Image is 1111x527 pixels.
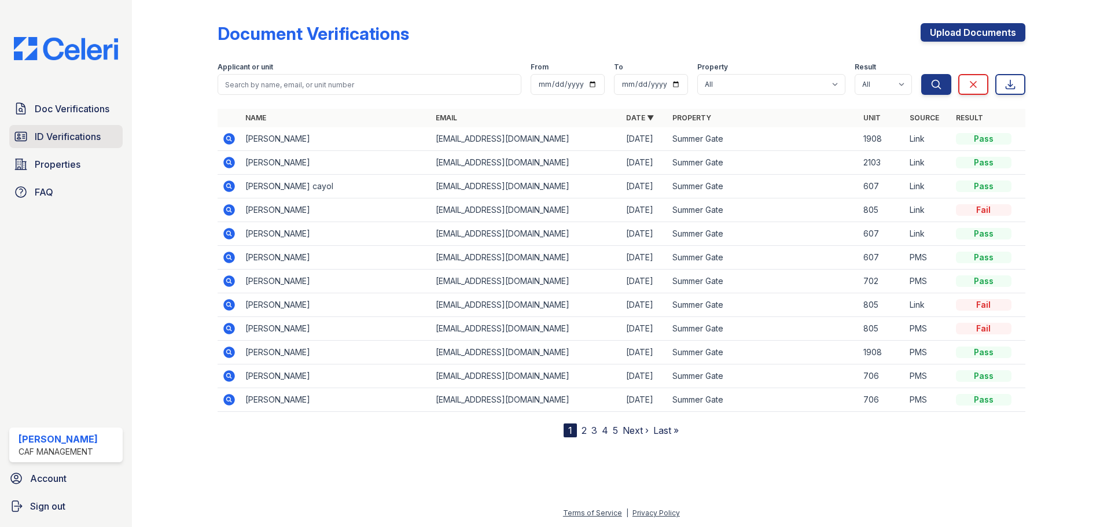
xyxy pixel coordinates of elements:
td: [DATE] [621,246,668,270]
div: Pass [956,347,1011,358]
td: [DATE] [621,270,668,293]
td: Link [905,175,951,198]
div: Pass [956,133,1011,145]
td: [PERSON_NAME] [241,246,431,270]
div: [PERSON_NAME] [19,432,98,446]
td: [DATE] [621,222,668,246]
div: Fail [956,323,1011,334]
td: [EMAIL_ADDRESS][DOMAIN_NAME] [431,222,621,246]
td: Summer Gate [668,222,858,246]
label: Applicant or unit [218,62,273,72]
td: 607 [859,175,905,198]
td: 1908 [859,341,905,364]
td: PMS [905,364,951,388]
div: Pass [956,370,1011,382]
td: Summer Gate [668,151,858,175]
a: Upload Documents [921,23,1025,42]
a: FAQ [9,180,123,204]
td: Summer Gate [668,127,858,151]
img: CE_Logo_Blue-a8612792a0a2168367f1c8372b55b34899dd931a85d93a1a3d3e32e68fde9ad4.png [5,37,127,60]
input: Search by name, email, or unit number [218,74,521,95]
td: [EMAIL_ADDRESS][DOMAIN_NAME] [431,317,621,341]
a: Doc Verifications [9,97,123,120]
td: [DATE] [621,317,668,341]
a: 3 [591,425,597,436]
td: 1908 [859,127,905,151]
td: Link [905,222,951,246]
td: 607 [859,222,905,246]
a: ID Verifications [9,125,123,148]
a: Result [956,113,983,122]
td: [PERSON_NAME] [241,198,431,222]
a: Account [5,467,127,490]
td: PMS [905,246,951,270]
div: 1 [564,423,577,437]
td: 706 [859,388,905,412]
td: PMS [905,388,951,412]
a: 2 [582,425,587,436]
td: [EMAIL_ADDRESS][DOMAIN_NAME] [431,175,621,198]
div: Pass [956,180,1011,192]
div: Pass [956,394,1011,406]
a: Name [245,113,266,122]
td: [DATE] [621,293,668,317]
label: Result [855,62,876,72]
td: Summer Gate [668,246,858,270]
span: Doc Verifications [35,102,109,116]
td: [PERSON_NAME] [241,341,431,364]
a: Source [910,113,939,122]
span: Sign out [30,499,65,513]
div: Pass [956,228,1011,239]
td: [PERSON_NAME] [241,270,431,293]
a: Property [672,113,711,122]
td: [EMAIL_ADDRESS][DOMAIN_NAME] [431,388,621,412]
td: [PERSON_NAME] [241,127,431,151]
td: Link [905,127,951,151]
td: Summer Gate [668,175,858,198]
td: [EMAIL_ADDRESS][DOMAIN_NAME] [431,293,621,317]
td: Link [905,151,951,175]
td: [EMAIL_ADDRESS][DOMAIN_NAME] [431,198,621,222]
td: [PERSON_NAME] [241,222,431,246]
td: Summer Gate [668,317,858,341]
td: Summer Gate [668,293,858,317]
td: PMS [905,341,951,364]
td: Link [905,293,951,317]
td: Summer Gate [668,388,858,412]
td: 2103 [859,151,905,175]
td: [EMAIL_ADDRESS][DOMAIN_NAME] [431,270,621,293]
a: Sign out [5,495,127,518]
td: [DATE] [621,127,668,151]
td: 607 [859,246,905,270]
td: [EMAIL_ADDRESS][DOMAIN_NAME] [431,246,621,270]
label: To [614,62,623,72]
td: [PERSON_NAME] [241,317,431,341]
td: [DATE] [621,175,668,198]
td: PMS [905,270,951,293]
td: [DATE] [621,151,668,175]
td: [DATE] [621,198,668,222]
td: [PERSON_NAME] [241,364,431,388]
div: | [626,508,628,517]
td: [EMAIL_ADDRESS][DOMAIN_NAME] [431,341,621,364]
span: Properties [35,157,80,171]
label: Property [697,62,728,72]
div: Fail [956,204,1011,216]
td: Summer Gate [668,341,858,364]
td: 805 [859,317,905,341]
a: Privacy Policy [632,508,680,517]
label: From [531,62,549,72]
td: 805 [859,198,905,222]
td: 706 [859,364,905,388]
a: Next › [623,425,649,436]
a: Email [436,113,457,122]
td: 702 [859,270,905,293]
a: 5 [613,425,618,436]
td: [EMAIL_ADDRESS][DOMAIN_NAME] [431,127,621,151]
td: Link [905,198,951,222]
td: PMS [905,317,951,341]
td: [PERSON_NAME] [241,293,431,317]
span: FAQ [35,185,53,199]
td: 805 [859,293,905,317]
td: [PERSON_NAME] [241,151,431,175]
